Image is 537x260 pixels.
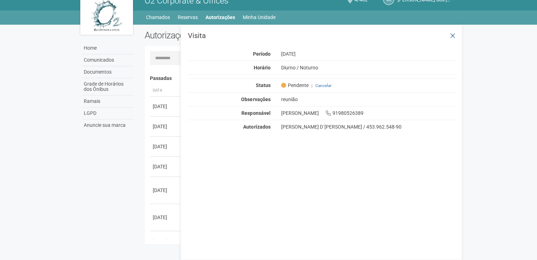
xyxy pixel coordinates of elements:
[153,103,179,110] div: [DATE]
[253,51,270,57] strong: Período
[276,51,462,57] div: [DATE]
[315,83,331,88] a: Cancelar
[241,110,270,116] strong: Responsável
[276,110,462,116] div: [PERSON_NAME] 91980526389
[178,12,198,22] a: Reservas
[150,85,182,97] th: Data
[153,237,179,244] div: [DATE]
[253,65,270,70] strong: Horário
[276,64,462,71] div: Diurno / Noturno
[82,119,134,131] a: Anuncie sua marca
[153,187,179,194] div: [DATE]
[311,83,312,88] span: |
[188,32,456,39] h3: Visita
[82,42,134,54] a: Home
[82,107,134,119] a: LGPD
[281,124,456,130] div: [PERSON_NAME] D´[PERSON_NAME] / 453.962.548-90
[146,12,170,22] a: Chamados
[82,78,134,95] a: Grade de Horários dos Ônibus
[153,143,179,150] div: [DATE]
[150,76,451,81] h4: Passadas
[153,123,179,130] div: [DATE]
[243,12,276,22] a: Minha Unidade
[153,214,179,221] div: [DATE]
[241,97,270,102] strong: Observações
[206,12,235,22] a: Autorizações
[82,54,134,66] a: Comunicados
[255,82,270,88] strong: Status
[82,66,134,78] a: Documentos
[145,30,295,41] h2: Autorizações
[243,124,270,130] strong: Autorizados
[276,96,462,103] div: reunião
[153,163,179,170] div: [DATE]
[281,82,308,88] span: Pendente
[82,95,134,107] a: Ramais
